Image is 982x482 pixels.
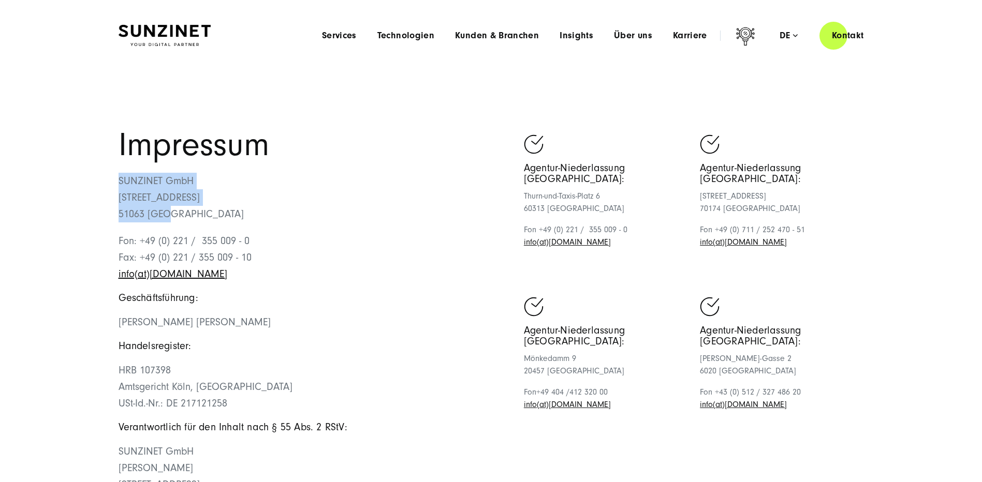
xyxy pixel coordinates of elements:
span: Amtsgericht Köln, [GEOGRAPHIC_DATA] [119,381,292,393]
a: Karriere [673,31,707,41]
p: [PERSON_NAME]-Gasse 2 6020 [GEOGRAPHIC_DATA] [700,352,863,377]
a: Über uns [614,31,652,41]
a: Schreiben Sie eine E-Mail an sunzinet [700,237,787,247]
p: Fon [524,386,687,411]
a: Schreiben Sie eine E-Mail an sunzinet [700,400,787,409]
h5: Geschäftsführung: [119,293,491,304]
p: Fon: +49 (0) 221 / 355 009 - 0 Fax: +49 (0) 221 / 355 009 - 10 [119,233,491,282]
p: Mönkedamm 9 20457 [GEOGRAPHIC_DATA] [524,352,687,377]
h5: Handelsregister: [119,341,491,352]
h5: Agentur-Niederlassung [GEOGRAPHIC_DATA]: [700,163,863,185]
img: SUNZINET Full Service Digital Agentur [119,25,211,47]
span: [PERSON_NAME] [PERSON_NAME] [119,317,271,328]
a: Schreiben Sie eine E-Mail an sunzinet [119,268,227,280]
a: Schreiben Sie eine E-Mail an sunzinet [524,237,611,247]
a: Kontakt [819,21,876,50]
h5: Agentur-Niederlassung [GEOGRAPHIC_DATA]: [524,163,687,185]
p: Fon +49 (0) 711 / 252 470 - 51 [700,223,863,248]
p: Fon +49 (0) 221 / 355 009 - 0 [524,223,687,248]
a: Technologien [377,31,434,41]
a: Schreiben Sie eine E-Mail an sunzinet [524,400,611,409]
span: [PERSON_NAME] [119,462,193,474]
a: Kunden & Branchen [455,31,539,41]
span: HRB 107398 [119,365,171,376]
h5: Agentur-Niederlassung [GEOGRAPHIC_DATA]: [700,325,863,347]
h5: Verantwortlich für den Inhalt nach § 55 Abs. 2 RStV: [119,422,491,433]
a: Insights [560,31,593,41]
h1: Impressum [119,129,491,161]
span: +49 404 / [536,387,569,397]
p: Thurn-und-Taxis-Platz 6 60313 [GEOGRAPHIC_DATA] [524,190,687,215]
span: SUNZINET GmbH [119,446,194,457]
p: [STREET_ADDRESS] 70174 [GEOGRAPHIC_DATA] [700,190,863,215]
div: de [780,31,798,41]
p: SUNZINET GmbH [STREET_ADDRESS] 51063 [GEOGRAPHIC_DATA] [119,173,491,222]
p: Fon +43 (0) 512 / 327 486 20 [700,386,863,411]
h5: Agentur-Niederlassung [GEOGRAPHIC_DATA]: [524,325,687,347]
a: Services [322,31,357,41]
span: 412 320 00 [569,387,608,397]
span: USt-Id.-Nr.: DE 217121258 [119,398,227,409]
